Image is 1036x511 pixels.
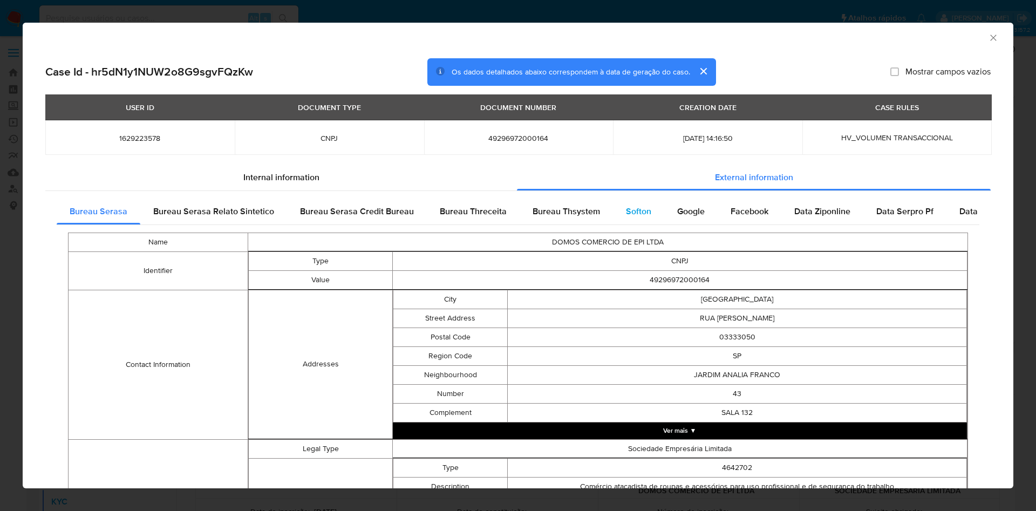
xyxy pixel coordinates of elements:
[393,346,508,365] td: Region Code
[248,233,968,251] td: DOMOS COMERCIO DE EPI LTDA
[153,205,274,217] span: Bureau Serasa Relato Sintetico
[393,423,967,439] button: Expand array
[393,477,508,496] td: Description
[508,458,967,477] td: 4642702
[393,365,508,384] td: Neighbourhood
[392,251,967,270] td: CNPJ
[508,290,967,309] td: [GEOGRAPHIC_DATA]
[474,98,563,117] div: DOCUMENT NUMBER
[508,346,967,365] td: SP
[869,98,925,117] div: CASE RULES
[393,384,508,403] td: Number
[508,403,967,422] td: SALA 132
[243,171,319,183] span: Internal information
[392,439,967,458] td: Sociedade Empresária Limitada
[249,290,392,439] td: Addresses
[508,477,967,496] td: Comércio atacadista de roupas e acessórios para uso profissional e de segurança do trabalho
[69,251,248,290] td: Identifier
[959,205,1016,217] span: Data Serpro Pj
[57,199,979,224] div: Detailed external info
[393,328,508,346] td: Postal Code
[876,205,933,217] span: Data Serpro Pf
[626,205,651,217] span: Softon
[45,65,253,79] h2: Case Id - hr5dN1y1NUW2o8G9sgvFQzKw
[249,439,392,458] td: Legal Type
[673,98,743,117] div: CREATION DATE
[533,205,600,217] span: Bureau Thsystem
[508,309,967,328] td: RUA [PERSON_NAME]
[508,384,967,403] td: 43
[508,328,967,346] td: 03333050
[393,309,508,328] td: Street Address
[905,66,991,77] span: Mostrar campos vazios
[248,133,411,143] span: CNPJ
[291,98,367,117] div: DOCUMENT TYPE
[508,365,967,384] td: JARDIM ANALIA FRANCO
[626,133,789,143] span: [DATE] 14:16:50
[715,171,793,183] span: External information
[392,270,967,289] td: 49296972000164
[841,132,953,143] span: HV_VOLUMEN TRANSACCIONAL
[70,205,127,217] span: Bureau Serasa
[300,205,414,217] span: Bureau Serasa Credit Bureau
[890,67,899,76] input: Mostrar campos vazios
[440,205,507,217] span: Bureau Threceita
[794,205,850,217] span: Data Ziponline
[690,58,716,84] button: cerrar
[249,270,392,289] td: Value
[23,23,1013,488] div: closure-recommendation-modal
[69,290,248,439] td: Contact Information
[249,251,392,270] td: Type
[69,233,248,251] td: Name
[731,205,768,217] span: Facebook
[452,66,690,77] span: Os dados detalhados abaixo correspondem à data de geração do caso.
[45,165,991,190] div: Detailed info
[393,458,508,477] td: Type
[119,98,161,117] div: USER ID
[58,133,222,143] span: 1629223578
[393,403,508,422] td: Complement
[677,205,705,217] span: Google
[393,290,508,309] td: City
[988,32,998,42] button: Fechar a janela
[437,133,601,143] span: 49296972000164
